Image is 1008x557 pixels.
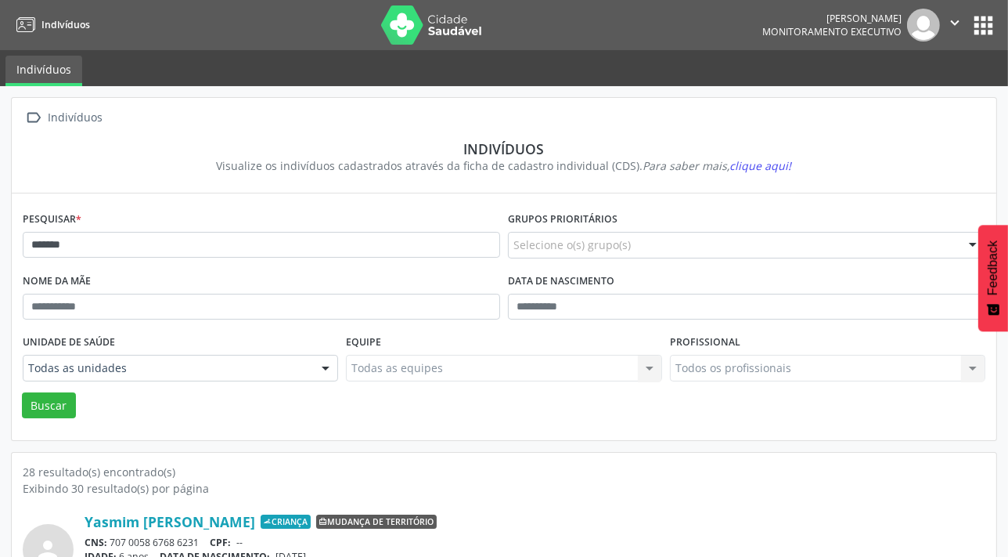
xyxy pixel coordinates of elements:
i:  [946,14,963,31]
div: Indivíduos [45,107,106,129]
button: apps [970,12,997,39]
div: [PERSON_NAME] [762,12,902,25]
label: Data de nascimento [508,269,614,294]
button: Buscar [22,392,76,419]
span: CNS: [85,536,107,549]
a: Indivíduos [5,56,82,86]
span: Monitoramento Executivo [762,25,902,38]
i: Para saber mais, [643,158,792,173]
button: Feedback - Mostrar pesquisa [978,225,1008,331]
span: Feedback [986,241,1000,295]
a: Indivíduos [11,12,90,38]
div: 28 resultado(s) encontrado(s) [23,464,985,480]
div: Visualize os indivíduos cadastrados através da ficha de cadastro individual (CDS). [34,157,974,174]
button:  [940,9,970,42]
i:  [23,107,45,129]
img: img [907,9,940,42]
label: Grupos prioritários [508,208,617,232]
label: Nome da mãe [23,269,91,294]
a:  Indivíduos [23,107,106,129]
span: clique aqui! [730,158,792,173]
div: Exibindo 30 resultado(s) por página [23,480,985,497]
label: Profissional [670,331,740,355]
span: CPF: [211,536,232,549]
span: -- [236,536,243,549]
span: Criança [261,515,311,529]
span: Indivíduos [41,18,90,31]
span: Selecione o(s) grupo(s) [513,237,631,253]
div: 707 0058 6768 6231 [85,536,985,549]
span: Mudança de território [316,515,437,529]
div: Indivíduos [34,140,974,157]
label: Equipe [346,331,381,355]
a: Yasmim [PERSON_NAME] [85,513,255,530]
label: Pesquisar [23,208,81,232]
span: Todas as unidades [28,360,306,376]
label: Unidade de saúde [23,331,115,355]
